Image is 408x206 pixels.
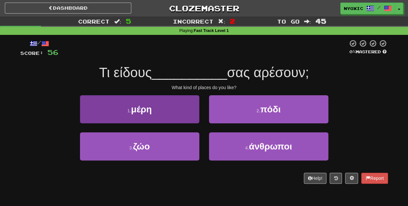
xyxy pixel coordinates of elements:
span: / [377,5,381,10]
span: Τι είδους [99,65,152,80]
button: Round history (alt+y) [330,173,342,184]
span: Score: [20,50,44,56]
span: __________ [152,65,227,80]
button: 4.άνθρωποι [209,132,328,160]
button: 1.μέρη [80,95,199,123]
div: / [20,39,58,47]
div: Mastered [348,49,388,55]
span: 56 [47,48,58,56]
span: : [304,19,311,24]
span: άνθρωποι [249,141,292,151]
span: 0 % [349,49,356,54]
span: Nyoxic [344,5,363,11]
span: : [114,19,121,24]
span: 2 [230,17,235,25]
button: Help! [304,173,327,184]
div: What kind of places do you like? [20,84,388,91]
strong: Fast Track Level 1 [194,28,229,33]
span: Correct [78,18,110,25]
span: To go [277,18,299,25]
span: μέρη [131,104,152,114]
span: 5 [126,17,131,25]
a: Nyoxic / [340,3,395,14]
small: 1 . [127,108,131,113]
span: 45 [315,17,326,25]
small: 2 . [256,108,260,113]
small: 3 . [129,145,133,150]
span: Incorrect [173,18,214,25]
a: Clozemaster [141,3,267,14]
button: 2.πόδι [209,95,328,123]
small: 4 . [245,145,249,150]
button: 3.ζώο [80,132,199,160]
span: πόδι [260,104,281,114]
a: Dashboard [5,3,131,14]
button: Report [361,173,388,184]
span: : [218,19,225,24]
span: ζώο [133,141,150,151]
span: σας αρέσουν; [227,65,309,80]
